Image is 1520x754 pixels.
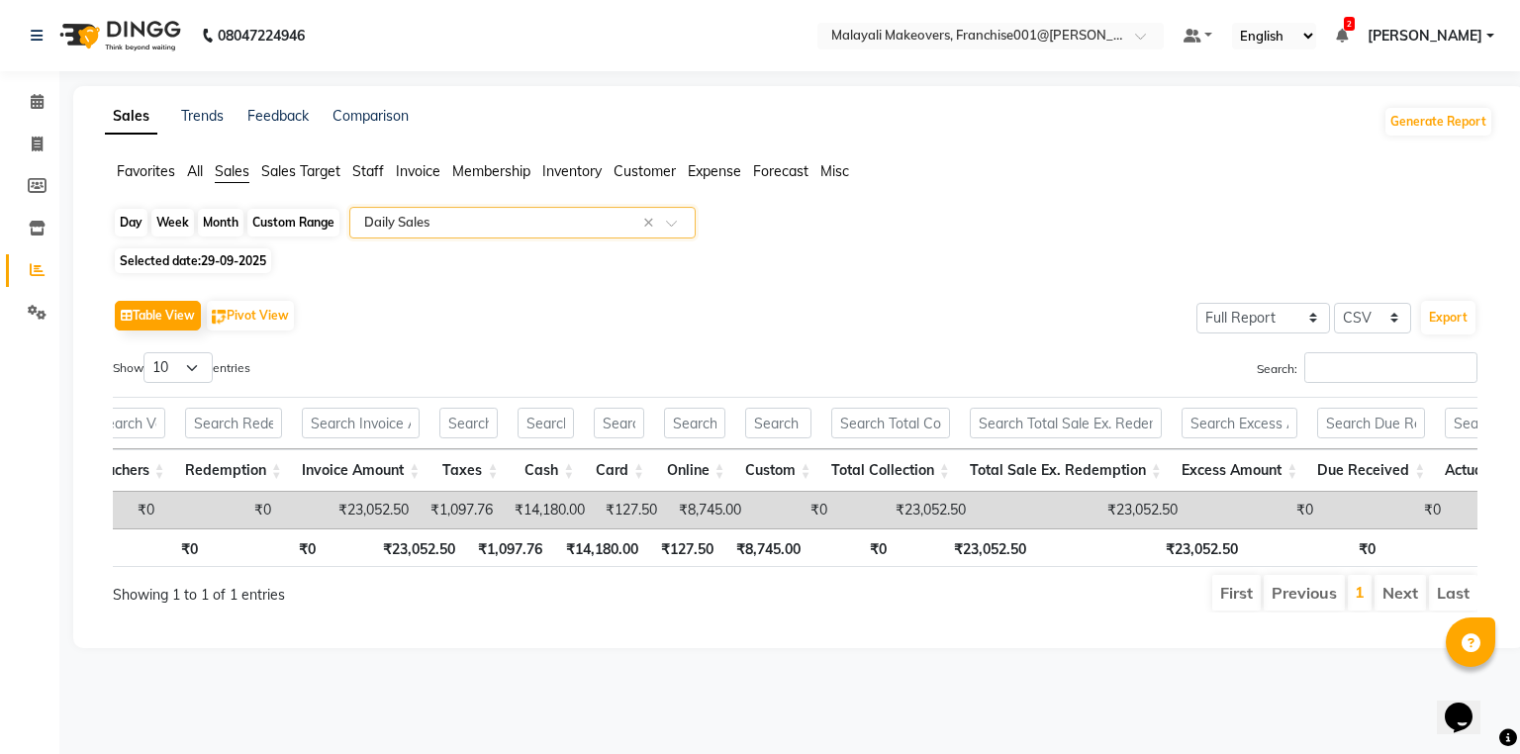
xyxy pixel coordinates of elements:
[181,107,224,125] a: Trends
[429,449,508,492] th: Taxes: activate to sort column ascending
[396,162,440,180] span: Invoice
[1336,27,1348,45] a: 2
[753,162,808,180] span: Forecast
[151,209,194,236] div: Week
[1437,675,1500,734] iframe: chat widget
[69,492,164,528] td: ₹0
[1317,408,1425,438] input: Search Due Received
[1385,528,1512,567] th: ₹0
[518,408,574,438] input: Search Cash
[976,492,1187,528] td: ₹23,052.50
[352,162,384,180] span: Staff
[1355,582,1365,602] a: 1
[664,408,724,438] input: Search Online
[751,492,837,528] td: ₹0
[281,492,419,528] td: ₹23,052.50
[1036,528,1247,567] th: ₹23,052.50
[105,99,157,135] a: Sales
[667,492,751,528] td: ₹8,745.00
[1172,449,1308,492] th: Excess Amount: activate to sort column ascending
[187,162,203,180] span: All
[735,449,821,492] th: Custom: activate to sort column ascending
[508,449,584,492] th: Cash: activate to sort column ascending
[1421,301,1475,334] button: Export
[247,107,309,125] a: Feedback
[198,209,243,236] div: Month
[201,253,266,268] span: 29-09-2025
[302,408,421,438] input: Search Invoice Amount
[1344,17,1355,31] span: 2
[552,528,648,567] th: ₹14,180.00
[1368,26,1482,47] span: [PERSON_NAME]
[503,492,595,528] td: ₹14,180.00
[595,492,667,528] td: ₹127.50
[175,449,292,492] th: Redemption: activate to sort column ascending
[247,209,339,236] div: Custom Range
[212,310,227,325] img: pivot.png
[542,162,602,180] span: Inventory
[207,301,294,330] button: Pivot View
[897,528,1036,567] th: ₹23,052.50
[831,408,950,438] input: Search Total Collection
[111,528,208,567] th: ₹0
[1248,528,1385,567] th: ₹0
[143,352,213,383] select: Showentries
[326,528,465,567] th: ₹23,052.50
[837,492,976,528] td: ₹23,052.50
[648,528,723,567] th: ₹127.50
[218,8,305,63] b: 08047224946
[89,408,165,438] input: Search Vouchers
[113,573,664,606] div: Showing 1 to 1 of 1 entries
[594,408,644,438] input: Search Card
[1187,492,1323,528] td: ₹0
[439,408,498,438] input: Search Taxes
[1307,449,1435,492] th: Due Received: activate to sort column ascending
[79,449,175,492] th: Vouchers: activate to sort column ascending
[820,162,849,180] span: Misc
[970,408,1162,438] input: Search Total Sale Ex. Redemption
[688,162,741,180] span: Expense
[614,162,676,180] span: Customer
[164,492,281,528] td: ₹0
[810,528,897,567] th: ₹0
[1304,352,1477,383] input: Search:
[1323,492,1451,528] td: ₹0
[465,528,552,567] th: ₹1,097.76
[208,528,325,567] th: ₹0
[584,449,654,492] th: Card: activate to sort column ascending
[821,449,960,492] th: Total Collection: activate to sort column ascending
[292,449,430,492] th: Invoice Amount: activate to sort column ascending
[1257,352,1477,383] label: Search:
[115,248,271,273] span: Selected date:
[185,408,282,438] input: Search Redemption
[960,449,1172,492] th: Total Sale Ex. Redemption: activate to sort column ascending
[745,408,811,438] input: Search Custom
[115,301,201,330] button: Table View
[115,209,147,236] div: Day
[1182,408,1298,438] input: Search Excess Amount
[332,107,409,125] a: Comparison
[117,162,175,180] span: Favorites
[50,8,186,63] img: logo
[419,492,503,528] td: ₹1,097.76
[452,162,530,180] span: Membership
[654,449,734,492] th: Online: activate to sort column ascending
[643,213,660,234] span: Clear all
[1385,108,1491,136] button: Generate Report
[215,162,249,180] span: Sales
[113,352,250,383] label: Show entries
[723,528,810,567] th: ₹8,745.00
[261,162,340,180] span: Sales Target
